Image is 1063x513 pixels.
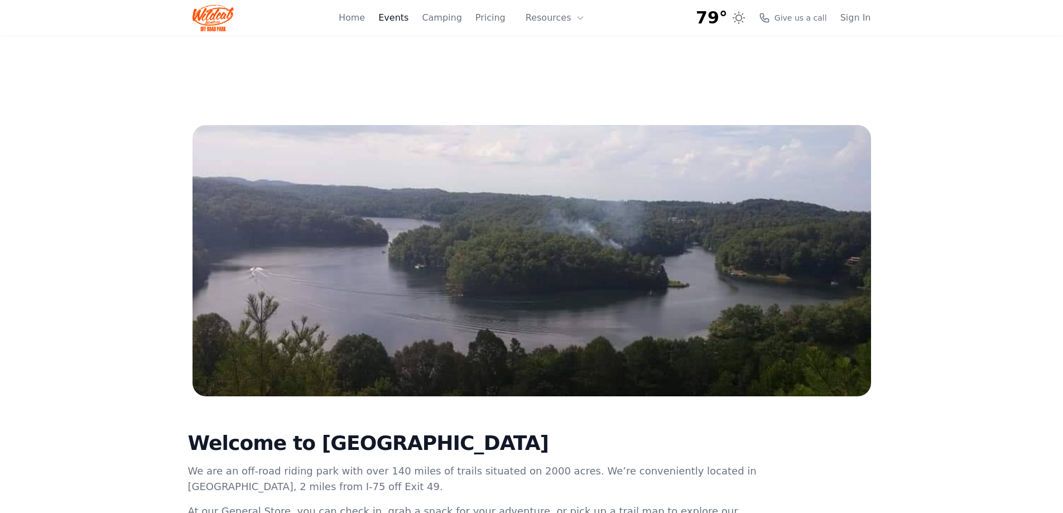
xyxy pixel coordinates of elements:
[775,12,827,23] span: Give us a call
[193,4,234,31] img: Wildcat Logo
[188,463,759,495] p: We are an off-road riding park with over 140 miles of trails situated on 2000 acres. We’re conven...
[759,12,827,23] a: Give us a call
[378,11,408,25] a: Events
[339,11,365,25] a: Home
[422,11,461,25] a: Camping
[519,7,591,29] button: Resources
[188,432,759,454] h2: Welcome to [GEOGRAPHIC_DATA]
[840,11,871,25] a: Sign In
[696,8,728,28] span: 79°
[475,11,506,25] a: Pricing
